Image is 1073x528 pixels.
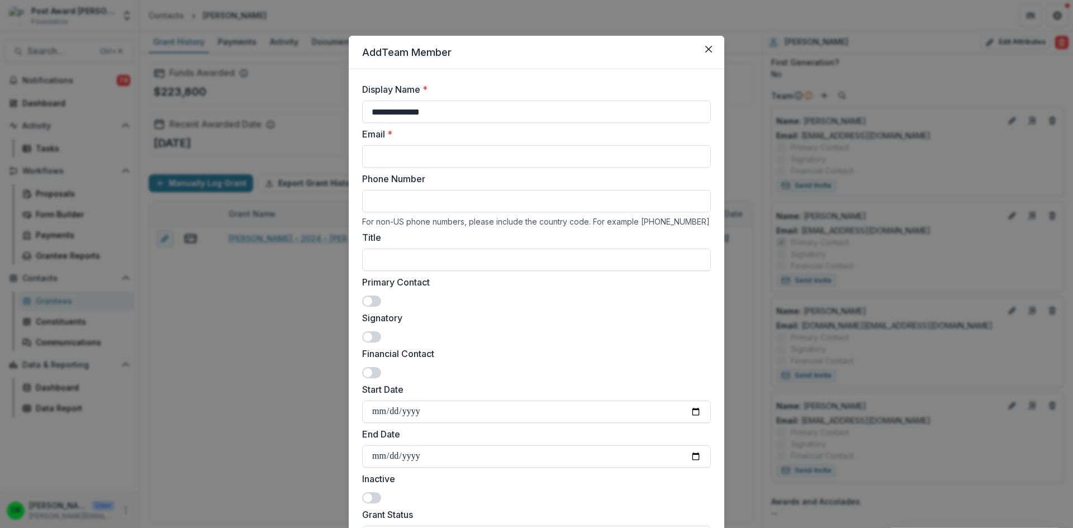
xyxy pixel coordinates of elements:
[700,40,718,58] button: Close
[362,231,704,244] label: Title
[362,127,704,141] label: Email
[362,172,704,185] label: Phone Number
[362,83,704,96] label: Display Name
[349,36,724,69] header: Add Team Member
[362,508,704,521] label: Grant Status
[362,217,711,226] div: For non-US phone numbers, please include the country code. For example [PHONE_NUMBER]
[362,275,704,289] label: Primary Contact
[362,472,704,486] label: Inactive
[362,427,704,441] label: End Date
[362,383,704,396] label: Start Date
[362,311,704,325] label: Signatory
[362,347,704,360] label: Financial Contact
